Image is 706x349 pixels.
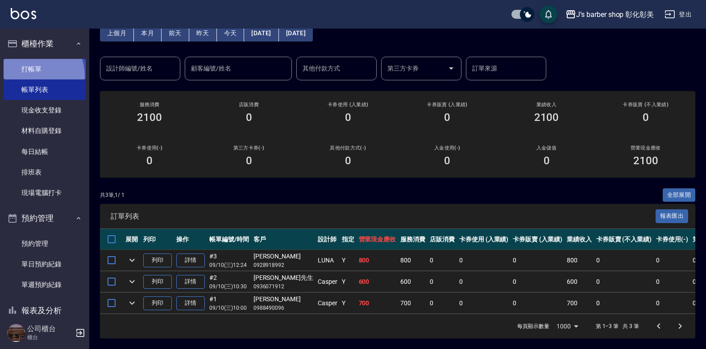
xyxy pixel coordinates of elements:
h3: 0 [444,111,450,124]
a: 現金收支登錄 [4,100,86,120]
td: 0 [511,250,565,271]
div: J’s barber shop 彰化彰美 [576,9,654,20]
p: 第 1–3 筆 共 3 筆 [596,322,639,330]
td: Casper [316,293,340,314]
h2: 卡券販賣 (不入業績) [607,102,685,108]
td: 700 [398,293,428,314]
td: 0 [594,250,654,271]
a: 單週預約紀錄 [4,274,86,295]
td: Y [340,250,357,271]
th: 設計師 [316,229,340,250]
h2: 入金使用(-) [408,145,486,151]
th: 卡券販賣 (不入業績) [594,229,654,250]
button: 昨天 [189,25,217,42]
h3: 0 [444,154,450,167]
button: 預約管理 [4,207,86,230]
p: 櫃台 [27,333,73,341]
a: 預約管理 [4,233,86,254]
td: 0 [428,293,457,314]
p: 0936071912 [253,283,313,291]
td: #1 [207,293,251,314]
h2: 店販消費 [210,102,287,108]
td: Casper [316,271,340,292]
th: 卡券使用(-) [654,229,690,250]
button: Open [444,61,458,75]
button: expand row [125,296,139,310]
p: 0928918992 [253,261,313,269]
td: 0 [428,271,457,292]
th: 卡券使用 (入業績) [457,229,511,250]
h3: 0 [146,154,153,167]
button: 列印 [143,275,172,289]
p: 09/10 (三) 12:24 [209,261,249,269]
h2: 業績收入 [507,102,585,108]
th: 服務消費 [398,229,428,250]
h2: 卡券使用(-) [111,145,188,151]
td: 0 [654,271,690,292]
th: 卡券販賣 (入業績) [511,229,565,250]
h2: 卡券使用 (入業績) [309,102,387,108]
td: #3 [207,250,251,271]
a: 詳情 [176,296,205,310]
th: 展開 [123,229,141,250]
h3: 0 [246,111,252,124]
td: Y [340,293,357,314]
h3: 0 [544,154,550,167]
td: 800 [357,250,399,271]
h2: 其他付款方式(-) [309,145,387,151]
h2: 卡券販賣 (入業績) [408,102,486,108]
a: 現場電腦打卡 [4,183,86,203]
button: [DATE] [279,25,313,42]
a: 報表匯出 [656,212,689,220]
th: 業績收入 [565,229,594,250]
h3: 0 [246,154,252,167]
button: 本月 [134,25,162,42]
h2: 入金儲值 [507,145,585,151]
td: 0 [457,271,511,292]
td: 600 [398,271,428,292]
h3: 0 [345,154,351,167]
td: 800 [565,250,594,271]
a: 打帳單 [4,59,86,79]
th: 帳單編號/時間 [207,229,251,250]
th: 營業現金應收 [357,229,399,250]
h3: 2100 [137,111,162,124]
td: 800 [398,250,428,271]
td: 700 [565,293,594,314]
td: Y [340,271,357,292]
a: 單日預約紀錄 [4,254,86,274]
a: 排班表 [4,162,86,183]
div: [PERSON_NAME]先生 [253,273,313,283]
button: [DATE] [244,25,278,42]
a: 詳情 [176,253,205,267]
button: 列印 [143,253,172,267]
th: 客戶 [251,229,316,250]
button: 報表匯出 [656,209,689,223]
img: Logo [11,8,36,19]
button: 全部展開 [663,188,696,202]
button: 登出 [661,6,695,23]
td: 0 [457,250,511,271]
td: 0 [594,293,654,314]
p: 每頁顯示數量 [517,322,549,330]
img: Person [7,324,25,342]
h3: 2100 [633,154,658,167]
td: 600 [357,271,399,292]
p: 09/10 (三) 10:30 [209,283,249,291]
h3: 2100 [534,111,559,124]
button: 櫃檯作業 [4,32,86,55]
button: 上個月 [100,25,134,42]
button: 今天 [217,25,245,42]
th: 店販消費 [428,229,457,250]
p: 09/10 (三) 10:00 [209,304,249,312]
th: 列印 [141,229,174,250]
td: 0 [511,271,565,292]
h3: 服務消費 [111,102,188,108]
button: expand row [125,275,139,288]
span: 訂單列表 [111,212,656,221]
a: 帳單列表 [4,79,86,100]
button: expand row [125,253,139,267]
p: 0988490096 [253,304,313,312]
h3: 0 [643,111,649,124]
th: 指定 [340,229,357,250]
